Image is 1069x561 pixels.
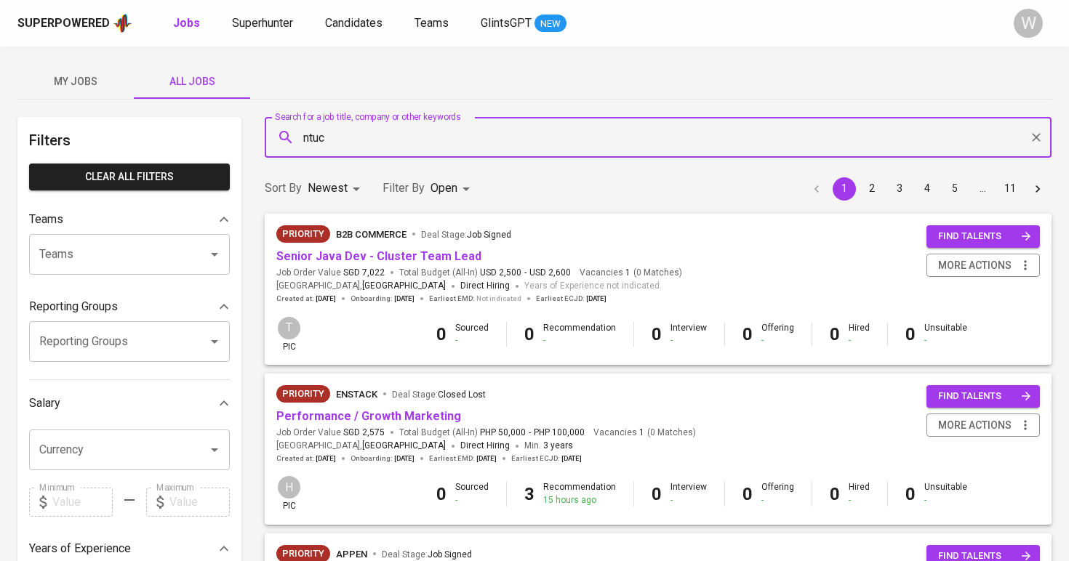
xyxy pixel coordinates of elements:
[926,225,1040,248] button: find talents
[524,267,527,279] span: -
[480,267,521,279] span: USD 2,500
[429,453,497,464] span: Earliest EMD :
[276,315,302,353] div: pic
[382,549,472,560] span: Deal Stage :
[849,494,870,506] div: -
[481,16,532,30] span: GlintsGPT
[336,229,407,240] span: B2B Commerce
[276,409,461,423] a: Performance / Growth Marketing
[938,228,1031,245] span: find talents
[173,16,200,30] b: Jobs
[351,453,415,464] span: Onboarding :
[429,294,521,304] span: Earliest EMD :
[276,475,302,500] div: H
[336,389,377,400] span: Enstack
[351,294,415,304] span: Onboarding :
[383,179,425,197] p: Filter By
[415,15,452,33] a: Teams
[316,294,336,304] span: [DATE]
[593,427,696,439] span: Vacancies ( 0 Matches )
[362,279,446,294] span: [GEOGRAPHIC_DATA]
[431,181,457,195] span: Open
[436,324,447,344] b: 0
[29,389,230,418] div: Salary
[455,322,489,347] div: Sourced
[742,484,753,504] b: 0
[460,280,510,291] span: Direct Hiring
[926,413,1040,437] button: more actions
[924,334,967,347] div: -
[524,279,662,294] span: Years of Experience not indicated.
[276,546,330,561] span: Priority
[670,334,707,347] div: -
[204,244,225,265] button: Open
[428,549,472,560] span: Job Signed
[652,324,662,344] b: 0
[276,279,446,294] span: [GEOGRAPHIC_DATA] ,
[938,416,1012,435] span: more actions
[670,481,707,506] div: Interview
[436,484,447,504] b: 0
[637,427,644,439] span: 1
[849,481,870,506] div: Hired
[431,175,475,202] div: Open
[29,540,131,557] p: Years of Experience
[204,440,225,460] button: Open
[924,481,967,506] div: Unsuitable
[325,16,383,30] span: Candidates
[276,249,481,263] a: Senior Java Dev - Cluster Team Lead
[849,334,870,347] div: -
[938,388,1031,405] span: find talents
[476,453,497,464] span: [DATE]
[742,324,753,344] b: 0
[308,175,365,202] div: Newest
[29,205,230,234] div: Teams
[481,15,566,33] a: GlintsGPT NEW
[29,211,63,228] p: Teams
[623,267,630,279] span: 1
[543,322,616,347] div: Recommendation
[26,73,125,91] span: My Jobs
[232,16,293,30] span: Superhunter
[113,12,132,34] img: app logo
[652,484,662,504] b: 0
[173,15,203,33] a: Jobs
[52,488,113,517] input: Value
[1026,177,1049,201] button: Go to next page
[336,549,367,560] span: Appen
[421,230,511,240] span: Deal Stage :
[529,427,531,439] span: -
[41,168,218,186] span: Clear All filters
[529,267,571,279] span: USD 2,600
[455,494,489,506] div: -
[761,481,794,506] div: Offering
[276,227,330,241] span: Priority
[392,390,486,400] span: Deal Stage :
[926,254,1040,278] button: more actions
[586,294,606,304] span: [DATE]
[1026,127,1046,148] button: Clear
[833,177,856,201] button: page 1
[343,427,385,439] span: SGD 2,575
[276,439,446,453] span: [GEOGRAPHIC_DATA] ,
[534,427,585,439] span: PHP 100,000
[534,17,566,31] span: NEW
[29,292,230,321] div: Reporting Groups
[670,322,707,347] div: Interview
[561,453,582,464] span: [DATE]
[524,440,573,451] span: Min.
[860,177,884,201] button: Go to page 2
[924,494,967,506] div: -
[543,334,616,347] div: -
[455,481,489,506] div: Sourced
[511,453,582,464] span: Earliest ECJD :
[849,322,870,347] div: Hired
[803,177,1052,201] nav: pagination navigation
[276,475,302,512] div: pic
[761,494,794,506] div: -
[169,488,230,517] input: Value
[276,427,385,439] span: Job Order Value
[455,334,489,347] div: -
[761,322,794,347] div: Offering
[998,177,1022,201] button: Go to page 11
